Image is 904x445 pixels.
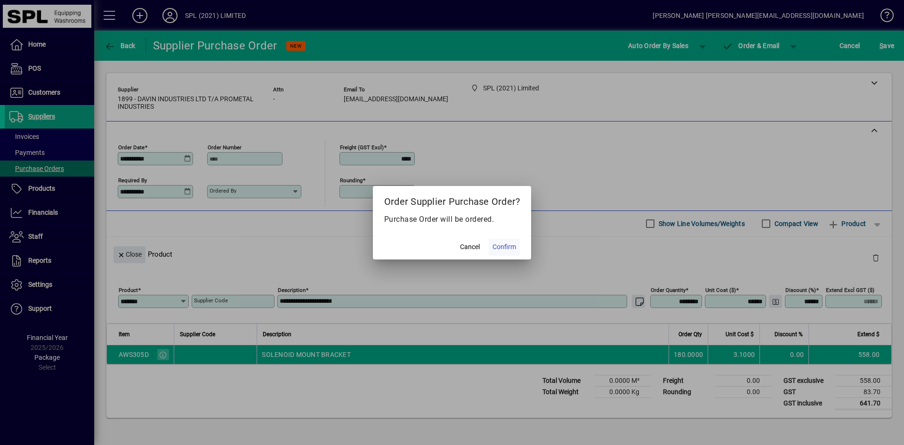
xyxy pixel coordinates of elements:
[373,186,532,213] h2: Order Supplier Purchase Order?
[455,239,485,256] button: Cancel
[384,214,520,225] p: Purchase Order will be ordered.
[489,239,520,256] button: Confirm
[460,242,480,252] span: Cancel
[492,242,516,252] span: Confirm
